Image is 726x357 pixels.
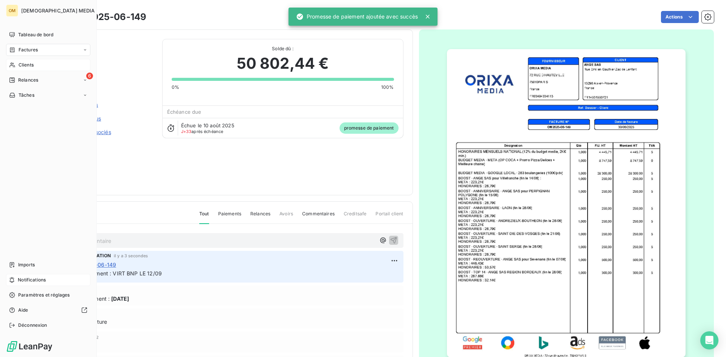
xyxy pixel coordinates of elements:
[19,92,34,99] span: Tâches
[296,10,418,23] div: Promesse de paiement ajoutée avec succès
[18,261,35,268] span: Imports
[6,340,53,352] img: Logo LeanPay
[18,322,47,329] span: Déconnexion
[218,210,241,223] span: Paiements
[172,84,179,91] span: 0%
[71,10,146,24] h3: OM2025-06-149
[237,52,329,75] span: 50 802,44 €
[302,210,335,223] span: Commentaires
[50,270,162,277] span: Promesse de paiement : VIRT BNP LE 12/09
[19,46,38,53] span: Factures
[381,84,394,91] span: 100%
[340,122,399,134] span: promesse de paiement
[18,31,53,38] span: Tableau de bord
[6,304,90,316] a: Aide
[21,8,95,14] span: [DEMOGRAPHIC_DATA] MEDIA
[172,45,394,52] span: Solde dû :
[375,210,403,223] span: Portail client
[181,122,234,128] span: Échue le 10 août 2025
[199,210,209,224] span: Tout
[700,331,718,349] div: Open Intercom Messenger
[19,62,34,68] span: Clients
[18,292,70,298] span: Paramètres et réglages
[86,73,93,79] span: 6
[59,48,153,54] span: 411ANE
[279,210,293,223] span: Avoirs
[250,210,270,223] span: Relances
[114,253,148,258] span: il y a 3 secondes
[18,277,46,283] span: Notifications
[6,5,18,17] div: OM
[181,129,223,134] span: après échéance
[167,109,202,115] span: Échéance due
[181,129,192,134] span: J+33
[18,77,38,83] span: Relances
[344,210,367,223] span: Creditsafe
[18,307,28,314] span: Aide
[111,295,129,303] span: [DATE]
[661,11,699,23] button: Actions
